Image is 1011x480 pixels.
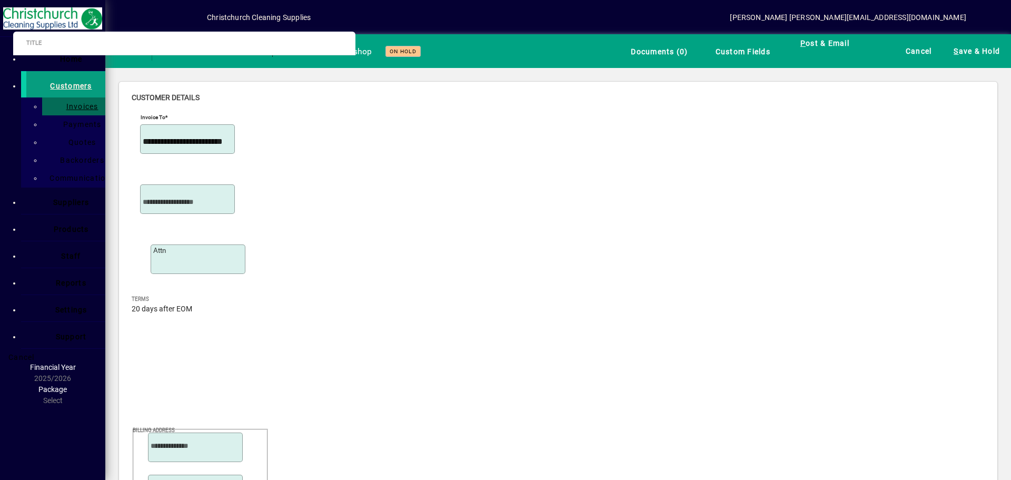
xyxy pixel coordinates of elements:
[38,385,67,394] span: Package
[977,2,998,36] a: Knowledge Base
[26,44,105,71] a: Home
[951,42,1003,61] button: Save & Hold
[26,268,105,295] a: Reports
[623,42,690,61] button: Documents (0)
[141,114,165,120] mat-label: Invoice To
[57,120,102,129] span: Payments
[4,348,39,367] button: Cancel
[43,174,115,182] span: Communications
[954,43,1000,60] span: ave & Hold
[53,198,89,207] span: Suppliers
[26,214,105,241] a: Products
[47,151,105,169] a: Backorders
[56,279,86,287] span: Reports
[62,138,96,146] span: Quotes
[60,55,82,63] span: Home
[390,48,417,55] span: On hold
[21,71,105,97] a: Customers
[153,246,166,254] mat-label: Attn
[140,8,173,27] button: Add
[47,97,105,115] a: Invoices
[30,363,76,371] span: Financial Year
[26,37,42,49] span: Title
[114,42,143,61] button: Back
[60,102,98,111] span: Invoices
[730,9,966,26] div: [PERSON_NAME] [PERSON_NAME][EMAIL_ADDRESS][DOMAIN_NAME]
[26,241,105,268] a: Staff
[8,352,35,363] span: Cancel
[56,332,87,341] span: Support
[47,169,105,187] a: Communications
[207,9,311,26] div: Christchurch Cleaning Supplies
[710,43,770,60] span: Custom Fields
[954,47,958,55] span: S
[61,252,81,260] span: Staff
[708,42,773,61] button: Custom Fields
[26,295,105,321] a: Settings
[105,42,152,61] app-page-header-button: Back
[903,42,935,61] button: Cancel
[47,115,105,133] a: Payments
[50,82,92,90] span: Customers
[173,8,207,27] button: Profile
[55,306,87,314] span: Settings
[54,156,104,164] span: Backorders
[54,225,89,233] span: Products
[795,34,849,52] span: ost & Email
[906,43,932,60] span: Cancel
[800,39,806,47] span: P
[132,296,269,302] span: Terms
[626,43,688,60] span: Documents (0)
[790,33,855,52] button: Post & Email
[26,188,105,214] a: Suppliers
[132,305,192,314] span: 20 days after EOM
[47,133,105,151] a: Quotes
[118,429,135,446] button: Copy to Delivery address
[26,322,105,348] a: Support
